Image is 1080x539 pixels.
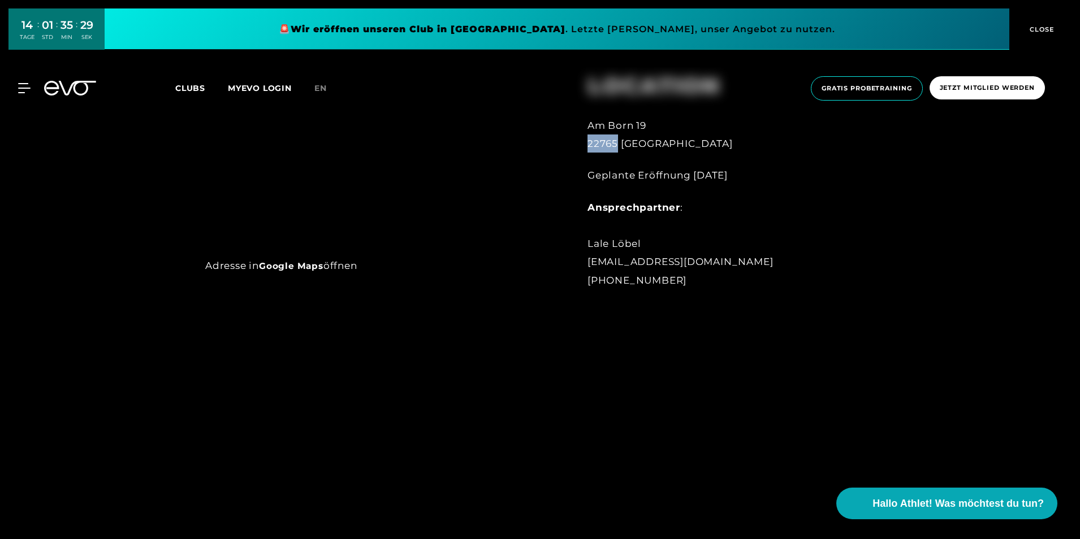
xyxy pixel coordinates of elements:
[76,18,77,48] div: :
[80,17,93,33] div: 29
[20,33,34,41] div: TAGE
[228,83,292,93] a: MYEVO LOGIN
[80,33,93,41] div: SEK
[37,18,39,48] div: :
[56,18,58,48] div: :
[940,83,1035,93] span: Jetzt Mitglied werden
[807,76,926,101] a: Gratis Probetraining
[314,83,327,93] span: en
[61,33,73,41] div: MIN
[587,198,836,289] div: : Lale Löbel [EMAIL_ADDRESS][DOMAIN_NAME] [PHONE_NUMBER]
[926,76,1048,101] a: Jetzt Mitglied werden
[822,84,912,93] span: Gratis Probetraining
[42,33,53,41] div: STD
[42,17,53,33] div: 01
[1027,24,1055,34] span: CLOSE
[587,166,836,184] div: Geplante Eröffnung [DATE]
[175,82,228,93] a: Clubs
[587,202,680,213] strong: Ansprechpartner
[587,116,836,153] div: Am Born 19 22765 [GEOGRAPHIC_DATA]
[20,17,34,33] div: 14
[836,488,1057,519] button: Hallo Athlet! Was möchtest du tun?
[314,82,340,95] a: en
[61,17,73,33] div: 35
[259,260,323,271] a: Google Maps
[1009,8,1072,50] button: CLOSE
[175,83,205,93] span: Clubs
[205,257,524,275] div: Adresse in öffnen
[872,496,1044,511] span: Hallo Athlet! Was möchtest du tun?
